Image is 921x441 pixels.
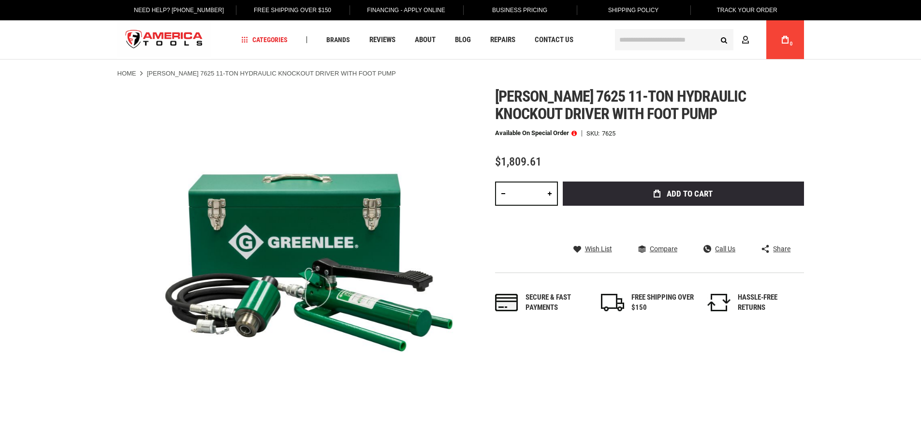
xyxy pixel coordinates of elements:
[117,22,211,58] img: America Tools
[365,33,400,46] a: Reviews
[602,130,615,137] div: 7625
[486,33,520,46] a: Repairs
[703,244,735,253] a: Call Us
[415,36,436,44] span: About
[585,245,612,252] span: Wish List
[241,36,288,43] span: Categories
[773,245,790,252] span: Share
[117,69,136,78] a: Home
[707,294,731,311] img: returns
[490,36,515,44] span: Repairs
[667,190,713,198] span: Add to Cart
[738,292,801,313] div: HASSLE-FREE RETURNS
[451,33,475,46] a: Blog
[715,30,733,49] button: Search
[638,244,677,253] a: Compare
[410,33,440,46] a: About
[650,245,677,252] span: Compare
[563,182,804,206] button: Add to Cart
[573,244,612,253] a: Wish List
[495,155,541,168] span: $1,809.61
[455,36,471,44] span: Blog
[117,88,461,431] img: GREENLEE 7625 11-TON HYDRAULIC KNOCKOUT DRIVER WITH FOOT PUMP
[586,130,602,137] strong: SKU
[535,36,573,44] span: Contact Us
[776,20,794,59] a: 0
[715,245,735,252] span: Call Us
[790,41,793,46] span: 0
[601,294,624,311] img: shipping
[326,36,350,43] span: Brands
[495,294,518,311] img: payments
[369,36,395,44] span: Reviews
[147,70,396,77] strong: [PERSON_NAME] 7625 11-TON HYDRAULIC KNOCKOUT DRIVER WITH FOOT PUMP
[495,130,577,137] p: Available on Special Order
[117,22,211,58] a: store logo
[495,87,746,123] span: [PERSON_NAME] 7625 11-ton hydraulic knockout driver with foot pump
[237,33,292,46] a: Categories
[631,292,694,313] div: FREE SHIPPING OVER $150
[608,7,659,14] span: Shipping Policy
[322,33,354,46] a: Brands
[530,33,578,46] a: Contact Us
[526,292,588,313] div: Secure & fast payments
